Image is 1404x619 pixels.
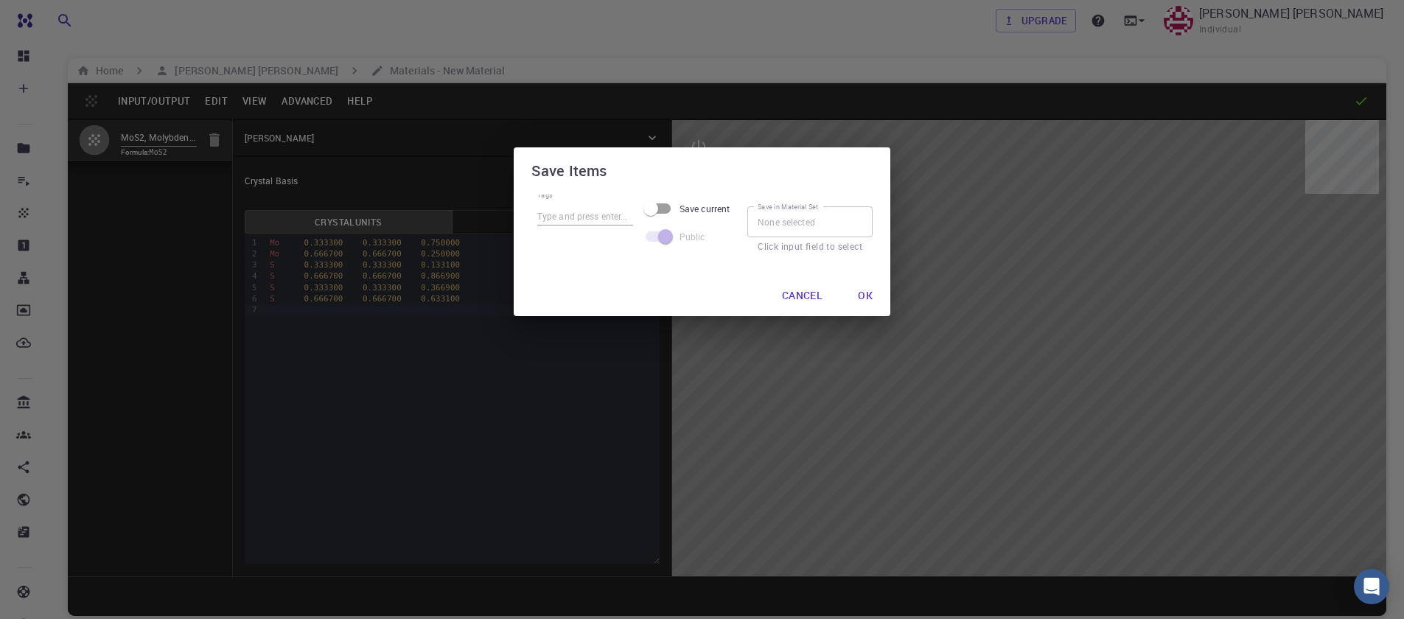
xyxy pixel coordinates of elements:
[680,230,705,243] span: Public
[514,147,890,195] h2: Save Items
[747,206,873,237] input: None selected
[846,281,884,310] button: Ok
[537,190,553,200] label: Tags
[29,10,83,24] span: Support
[758,239,862,254] p: Click input field to select
[770,281,834,310] button: Cancel
[1354,569,1389,604] div: Open Intercom Messenger
[758,202,818,211] label: Save in Material Set
[537,206,633,225] input: Type and press enter...
[680,202,730,215] span: Save current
